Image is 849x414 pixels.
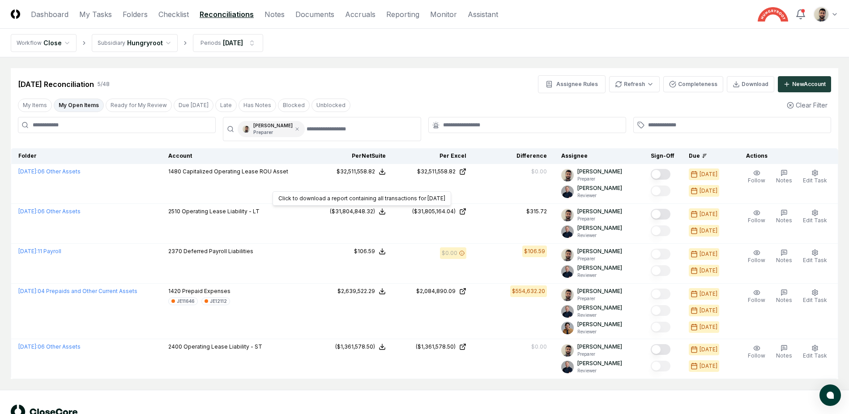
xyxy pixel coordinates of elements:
[561,305,574,318] img: ACg8ocLvq7MjQV6RZF1_Z8o96cGG_vCwfvrLdMx8PuJaibycWA8ZaAE=s96-c
[18,248,38,254] span: [DATE] :
[758,7,788,22] img: Hungryroot logo
[561,361,574,373] img: ACg8ocLvq7MjQV6RZF1_Z8o96cGG_vCwfvrLdMx8PuJaibycWA8ZaAE=s96-c
[295,9,334,20] a: Documents
[18,208,81,215] a: [DATE]:06 Other Assets
[577,247,622,255] p: [PERSON_NAME]
[561,225,574,238] img: ACg8ocLvq7MjQV6RZF1_Z8o96cGG_vCwfvrLdMx8PuJaibycWA8ZaAE=s96-c
[651,225,670,236] button: Mark complete
[416,287,456,295] div: $2,084,890.09
[168,208,180,215] span: 2510
[774,207,794,226] button: Notes
[776,297,792,303] span: Notes
[182,208,260,215] span: Operating Lease Liability - LT
[774,287,794,306] button: Notes
[200,9,254,20] a: Reconciliations
[776,217,792,224] span: Notes
[330,207,386,216] button: ($31,804,848.32)
[727,76,774,92] button: Download
[577,264,622,272] p: [PERSON_NAME]
[801,168,829,186] button: Edit Task
[416,343,456,351] div: ($1,361,578.50)
[748,352,765,359] span: Follow
[689,152,725,160] div: Due
[412,207,456,216] div: ($31,805,164.04)
[577,320,622,328] p: [PERSON_NAME]
[400,168,466,176] a: $32,511,558.82
[11,34,263,52] nav: breadcrumb
[783,97,831,113] button: Clear Filter
[746,207,767,226] button: Follow
[803,352,827,359] span: Edit Task
[168,152,305,160] div: Account
[561,265,574,278] img: ACg8ocLvq7MjQV6RZF1_Z8o96cGG_vCwfvrLdMx8PuJaibycWA8ZaAE=s96-c
[814,7,828,22] img: d09822cc-9b6d-4858-8d66-9570c114c672_214030b4-299a-48fd-ad93-fc7c7aef54c6.png
[393,148,474,164] th: Per Excel
[31,9,68,20] a: Dashboard
[561,249,574,261] img: d09822cc-9b6d-4858-8d66-9570c114c672_214030b4-299a-48fd-ad93-fc7c7aef54c6.png
[776,352,792,359] span: Notes
[183,343,262,350] span: Operating Lease Liability - ST
[337,168,375,176] div: $32,511,558.82
[651,169,670,180] button: Mark complete
[803,257,827,263] span: Edit Task
[168,168,181,175] span: 1480
[801,207,829,226] button: Edit Task
[215,99,237,112] button: Late
[18,248,61,254] a: [DATE]:11 Payroll
[312,148,393,164] th: Per NetSuite
[183,248,253,254] span: Deferred Payroll Liabilities
[700,170,717,178] div: [DATE]
[700,227,717,235] div: [DATE]
[265,9,285,20] a: Notes
[18,99,52,112] button: My Items
[18,168,81,175] a: [DATE]:06 Other Assets
[700,362,717,370] div: [DATE]
[651,361,670,371] button: Mark complete
[700,323,717,331] div: [DATE]
[651,185,670,196] button: Mark complete
[337,287,386,295] button: $2,639,522.29
[561,289,574,301] img: d09822cc-9b6d-4858-8d66-9570c114c672_214030b4-299a-48fd-ad93-fc7c7aef54c6.png
[168,297,198,305] a: JE11646
[79,9,112,20] a: My Tasks
[354,247,386,255] button: $106.59
[577,232,622,239] p: Reviewer
[18,288,137,294] a: [DATE]:04 Prepaids and Other Current Assets
[748,297,765,303] span: Follow
[17,39,42,47] div: Workflow
[774,343,794,362] button: Notes
[577,351,622,358] p: Preparer
[168,288,181,294] span: 1420
[531,168,547,176] div: $0.00
[746,247,767,266] button: Follow
[526,207,547,216] div: $315.72
[345,9,375,20] a: Accruals
[819,384,841,406] button: atlas-launcher
[700,306,717,315] div: [DATE]
[774,247,794,266] button: Notes
[644,148,682,164] th: Sign-Off
[774,168,794,186] button: Notes
[700,250,717,258] div: [DATE]
[577,304,622,312] p: [PERSON_NAME]
[311,99,350,112] button: Unblocked
[746,168,767,186] button: Follow
[577,168,622,176] p: [PERSON_NAME]
[561,185,574,198] img: ACg8ocLvq7MjQV6RZF1_Z8o96cGG_vCwfvrLdMx8PuJaibycWA8ZaAE=s96-c
[354,247,375,255] div: $106.59
[400,343,466,351] a: ($1,361,578.50)
[335,343,375,351] div: ($1,361,578.50)
[106,99,172,112] button: Ready for My Review
[561,322,574,334] img: ACg8ocIj8Ed1971QfF93IUVvJX6lPm3y0CRToLvfAg4p8TYQk6NAZIo=s96-c
[474,148,554,164] th: Difference
[253,129,293,136] p: Preparer
[801,247,829,266] button: Edit Task
[803,217,827,224] span: Edit Task
[577,343,622,351] p: [PERSON_NAME]
[54,99,104,112] button: My Open Items
[577,295,622,302] p: Preparer
[400,287,466,295] a: $2,084,890.09
[18,79,94,90] div: [DATE] Reconciliation
[561,344,574,357] img: d09822cc-9b6d-4858-8d66-9570c114c672_214030b4-299a-48fd-ad93-fc7c7aef54c6.png
[98,39,125,47] div: Subsidiary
